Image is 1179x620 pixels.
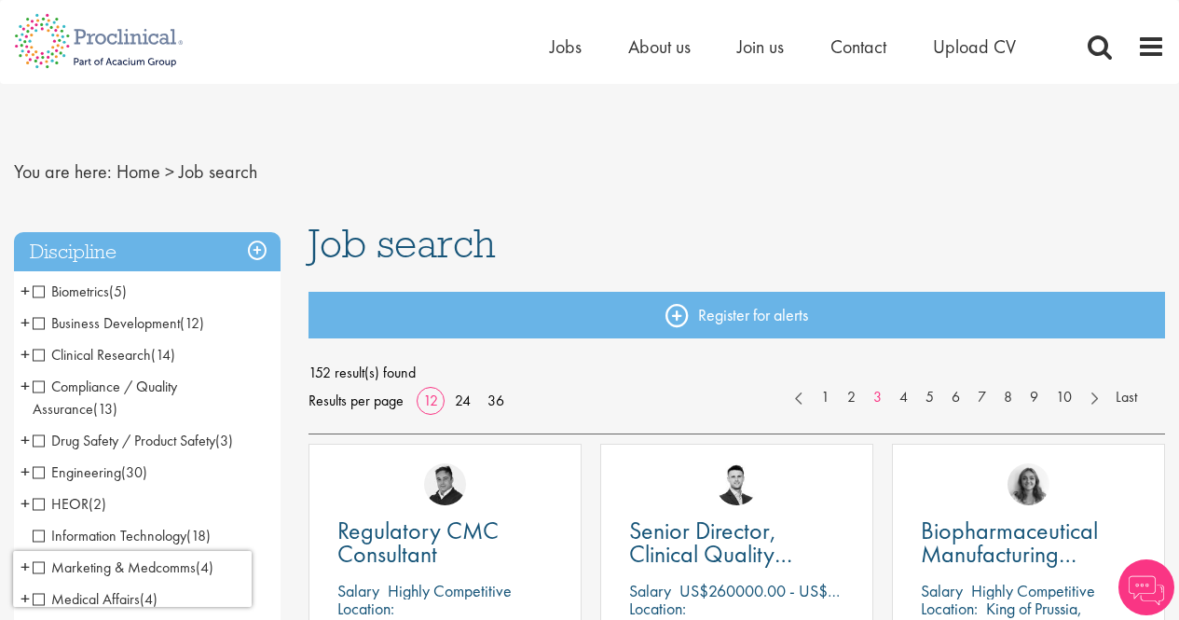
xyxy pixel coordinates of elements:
a: 1 [812,387,839,408]
a: Join us [737,34,784,59]
a: 8 [994,387,1021,408]
span: Information Technology [33,526,211,545]
span: + [21,277,30,305]
span: (12) [180,313,204,333]
span: (18) [186,526,211,545]
a: 2 [838,387,865,408]
a: breadcrumb link [117,159,160,184]
a: Register for alerts [308,292,1165,338]
span: + [21,458,30,486]
span: Clinical Research [33,345,175,365]
span: (5) [109,282,127,301]
span: Clinical Research [33,345,151,365]
span: (13) [93,399,117,419]
p: US$260000.00 - US$280000.00 per annum [679,580,976,601]
span: Biometrics [33,282,109,301]
span: (3) [215,431,233,450]
span: Senior Director, Clinical Quality Assurance [629,515,792,593]
span: You are here: [14,159,112,184]
span: Salary [629,580,671,601]
span: Drug Safety / Product Safety [33,431,233,450]
span: HEOR [33,494,106,514]
img: Joshua Godden [716,463,758,505]
p: Highly Competitive [388,580,512,601]
span: (30) [121,462,147,482]
span: (14) [151,345,175,365]
a: 3 [864,387,891,408]
span: Biopharmaceutical Manufacturing Associate [921,515,1098,593]
a: Senior Director, Clinical Quality Assurance [629,519,844,566]
span: Business Development [33,313,204,333]
a: Regulatory CMC Consultant [337,519,553,566]
a: Contact [830,34,886,59]
h3: Discipline [14,232,281,272]
img: Peter Duvall [424,463,466,505]
a: Biopharmaceutical Manufacturing Associate [921,519,1136,566]
span: Job search [308,218,496,269]
a: 24 [448,391,477,410]
span: Results per page [308,387,404,415]
span: Location: [629,598,686,619]
a: 5 [916,387,943,408]
span: HEOR [33,494,89,514]
span: Business Development [33,313,180,333]
a: 12 [417,391,445,410]
a: 6 [942,387,969,408]
p: Highly Competitive [971,580,1095,601]
span: Location: [921,598,978,619]
span: > [165,159,174,184]
span: Compliance / Quality Assurance [33,377,177,419]
span: Regulatory CMC Consultant [337,515,499,570]
span: + [21,309,30,337]
a: 9 [1021,387,1048,408]
span: + [21,372,30,400]
a: About us [628,34,691,59]
span: 152 result(s) found [308,359,1165,387]
a: 7 [968,387,995,408]
img: Jackie Cerchio [1008,463,1049,505]
span: Information Technology [33,526,186,545]
span: + [21,340,30,368]
img: Chatbot [1118,559,1174,615]
span: Biometrics [33,282,127,301]
span: Job search [179,159,257,184]
a: Last [1106,387,1146,408]
span: Engineering [33,462,121,482]
span: Engineering [33,462,147,482]
iframe: reCAPTCHA [13,551,252,607]
span: Location: [337,598,394,619]
a: Upload CV [933,34,1016,59]
span: Salary [921,580,963,601]
span: Salary [337,580,379,601]
a: 36 [481,391,511,410]
span: (2) [89,494,106,514]
span: Drug Safety / Product Safety [33,431,215,450]
a: Jobs [550,34,582,59]
span: + [21,489,30,517]
a: 10 [1047,387,1081,408]
a: 4 [890,387,917,408]
span: + [21,426,30,454]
